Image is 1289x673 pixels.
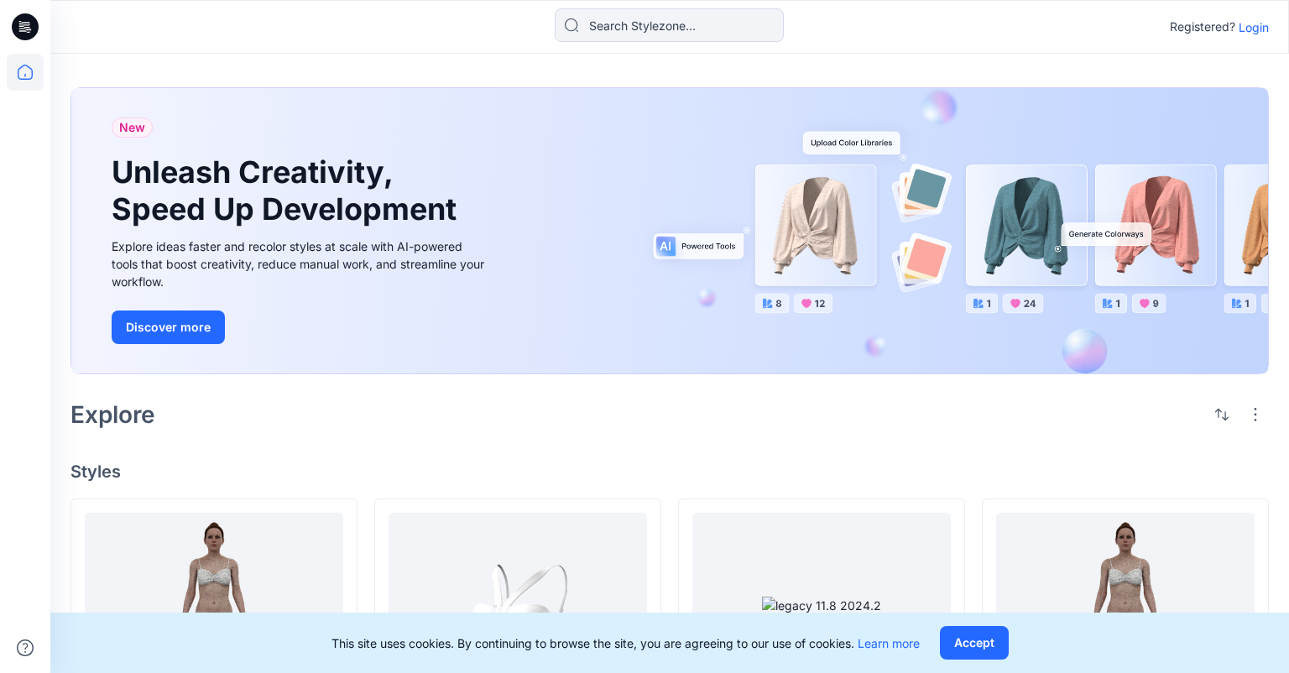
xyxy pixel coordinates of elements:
button: Discover more [112,310,225,344]
h2: Explore [70,401,155,428]
span: New [119,117,145,138]
h1: Unleash Creativity, Speed Up Development [112,154,464,227]
a: Learn more [858,636,920,650]
h4: Styles [70,462,1269,482]
input: Search Stylezone… [555,8,784,42]
button: Accept [940,626,1009,660]
p: This site uses cookies. By continuing to browse the site, you are agreeing to our use of cookies. [331,634,920,652]
p: Login [1239,18,1269,36]
a: Discover more [112,310,489,344]
p: Registered? [1170,17,1235,37]
div: Explore ideas faster and recolor styles at scale with AI-powered tools that boost creativity, red... [112,237,489,290]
